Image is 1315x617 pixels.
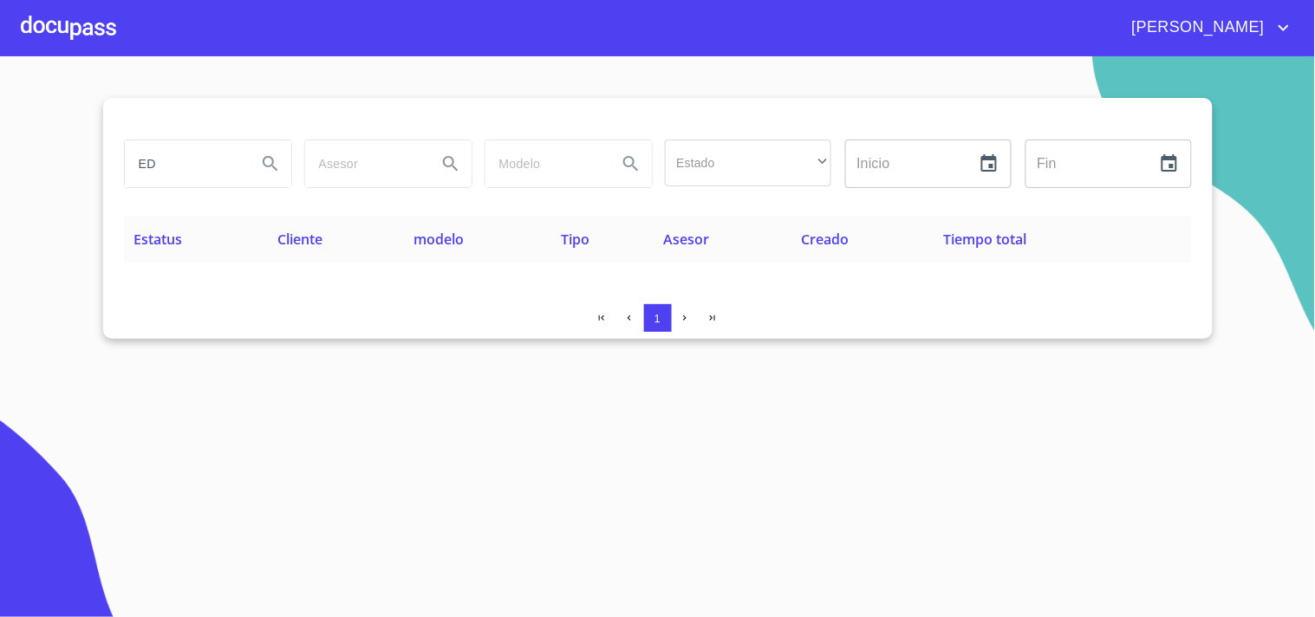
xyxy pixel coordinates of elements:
input: search [125,140,243,187]
span: modelo [414,230,465,249]
div: ​ [665,140,831,186]
button: 1 [644,304,672,332]
span: Creado [802,230,850,249]
span: Cliente [277,230,322,249]
span: Asesor [663,230,709,249]
span: Estatus [134,230,183,249]
button: Search [250,143,291,185]
button: Search [430,143,472,185]
input: search [305,140,423,187]
span: [PERSON_NAME] [1119,14,1273,42]
input: search [485,140,603,187]
button: Search [610,143,652,185]
span: 1 [654,312,661,325]
span: Tiempo total [943,230,1026,249]
span: Tipo [561,230,589,249]
button: account of current user [1119,14,1294,42]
